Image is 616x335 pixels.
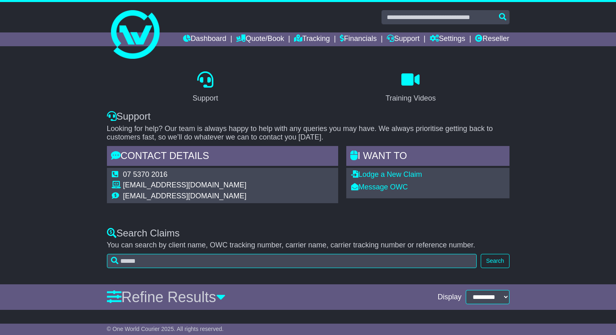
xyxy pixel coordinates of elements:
[123,181,247,192] td: [EMAIL_ADDRESS][DOMAIN_NAME]
[481,254,509,268] button: Search
[123,192,247,201] td: [EMAIL_ADDRESS][DOMAIN_NAME]
[351,183,408,191] a: Message OWC
[187,69,223,107] a: Support
[340,32,377,46] a: Financials
[430,32,465,46] a: Settings
[386,93,436,104] div: Training Videos
[236,32,284,46] a: Quote/Book
[107,111,509,122] div: Support
[107,326,224,332] span: © One World Courier 2025. All rights reserved.
[294,32,330,46] a: Tracking
[351,170,422,178] a: Lodge a New Claim
[183,32,226,46] a: Dashboard
[123,170,247,181] td: 07 5370 2016
[437,293,461,302] span: Display
[107,125,509,142] p: Looking for help? Our team is always happy to help with any queries you may have. We always prior...
[107,228,509,239] div: Search Claims
[107,241,509,250] p: You can search by client name, OWC tracking number, carrier name, carrier tracking number or refe...
[387,32,420,46] a: Support
[346,146,509,168] div: I WANT to
[380,69,441,107] a: Training Videos
[107,289,226,305] a: Refine Results
[107,146,339,168] div: Contact Details
[192,93,218,104] div: Support
[475,32,509,46] a: Reseller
